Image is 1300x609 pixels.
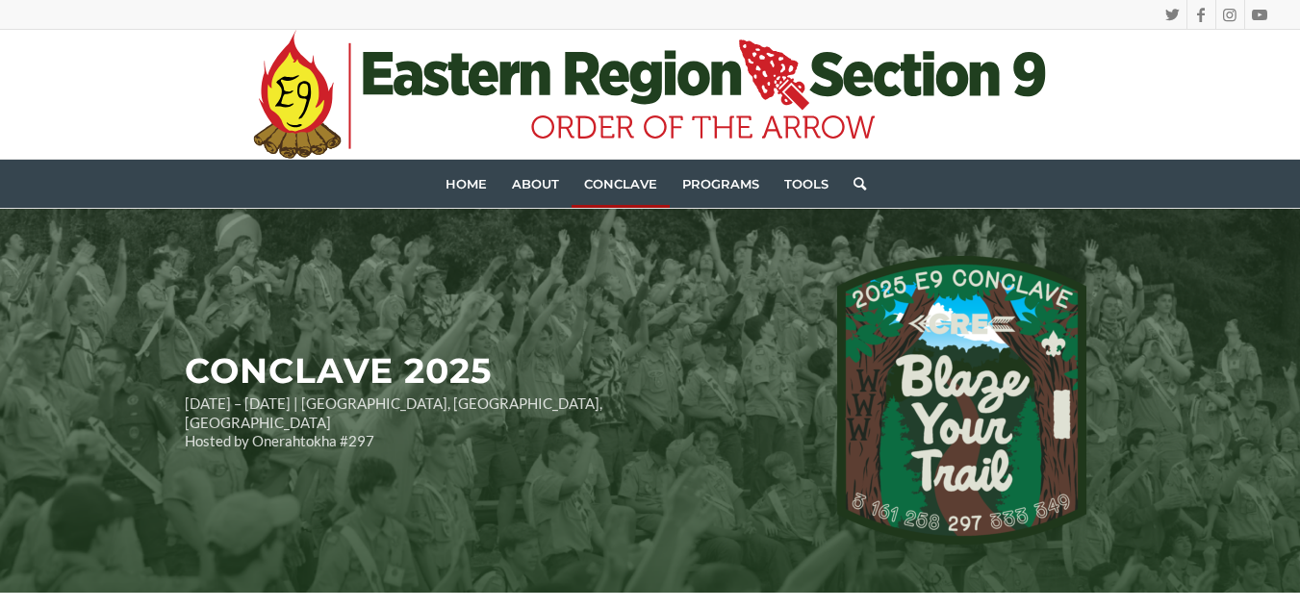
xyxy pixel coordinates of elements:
a: Tools [772,160,841,208]
span: About [512,176,559,191]
span: Programs [682,176,759,191]
a: Search [841,160,866,208]
h2: CONCLAVE 2025 [185,352,739,391]
span: Conclave [584,176,657,191]
a: Conclave [572,160,670,208]
img: 2025 Conclave Logo [837,256,1086,545]
a: About [499,160,572,208]
p: [DATE] – [DATE] | [GEOGRAPHIC_DATA], [GEOGRAPHIC_DATA], [GEOGRAPHIC_DATA] Hosted by Onerahtokha #297 [185,394,739,451]
a: Programs [670,160,772,208]
span: Tools [784,176,828,191]
a: Home [433,160,499,208]
span: Home [446,176,487,191]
